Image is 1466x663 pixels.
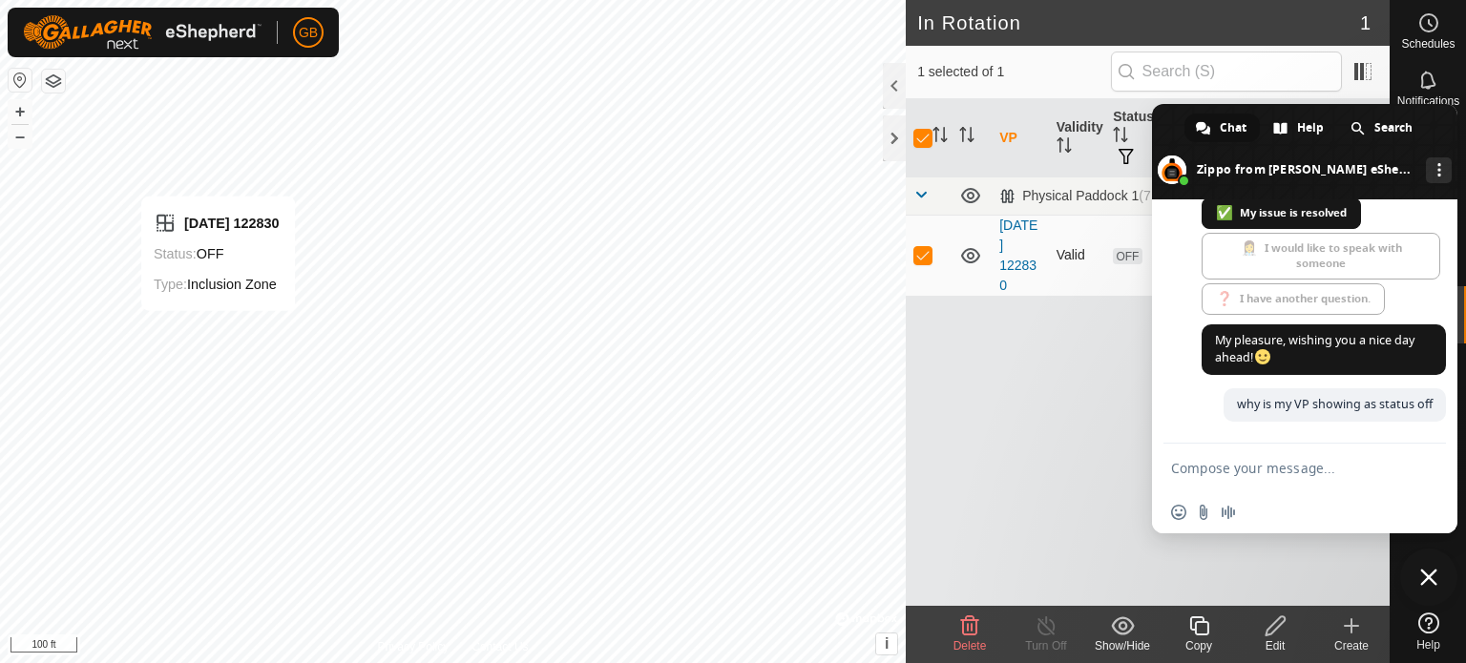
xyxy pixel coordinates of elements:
[1416,639,1440,651] span: Help
[1237,396,1433,412] span: why is my VP showing as status off
[1161,637,1237,654] div: Copy
[1184,114,1260,142] div: Chat
[1313,637,1390,654] div: Create
[992,99,1049,177] th: VP
[1196,505,1211,520] span: Send a file
[1220,114,1246,142] span: Chat
[1049,215,1106,296] td: Valid
[9,100,31,123] button: +
[1162,99,1220,177] th: Herd
[932,130,948,145] p-sorticon: Activate to sort
[9,69,31,92] button: Reset Map
[1221,505,1236,520] span: Audio message
[1113,248,1141,264] span: OFF
[1297,114,1324,142] span: Help
[917,62,1110,82] span: 1 selected of 1
[999,188,1191,204] div: Physical Paddock 1
[1215,332,1414,365] span: My pleasure, wishing you a nice day ahead!
[299,23,318,43] span: GB
[154,277,187,292] label: Type:
[1276,99,1333,177] th: Pasture
[9,125,31,148] button: –
[1400,549,1457,606] div: Close chat
[1237,637,1313,654] div: Edit
[1111,52,1342,92] input: Search (S)
[378,638,450,655] a: Privacy Policy
[1113,130,1128,145] p-sorticon: Activate to sort
[1139,188,1191,203] span: (7.64 ac)
[1397,95,1459,107] span: Notifications
[1374,114,1413,142] span: Search
[885,635,889,652] span: i
[1084,637,1161,654] div: Show/Hide
[1262,114,1337,142] div: Help
[23,15,262,50] img: Gallagher Logo
[999,218,1037,293] a: [DATE] 122830
[154,212,280,235] div: [DATE] 122830
[959,130,974,145] p-sorticon: Activate to sort
[1171,460,1396,477] textarea: Compose your message...
[1332,99,1390,177] th: [GEOGRAPHIC_DATA] Area
[1171,505,1186,520] span: Insert an emoji
[917,11,1360,34] h2: In Rotation
[876,633,897,654] button: i
[1105,99,1162,177] th: Status
[1008,637,1084,654] div: Turn Off
[1401,38,1455,50] span: Schedules
[1426,157,1452,183] div: More channels
[1339,114,1426,142] div: Search
[1049,99,1106,177] th: Validity
[953,639,987,653] span: Delete
[471,638,528,655] a: Contact Us
[1391,605,1466,658] a: Help
[1057,140,1072,155] p-sorticon: Activate to sort
[154,242,280,265] div: OFF
[154,246,197,261] label: Status:
[1219,99,1276,177] th: Head
[154,273,280,296] div: Inclusion Zone
[42,70,65,93] button: Map Layers
[1360,9,1371,37] span: 1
